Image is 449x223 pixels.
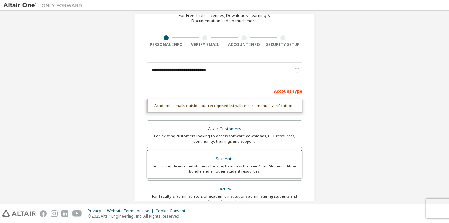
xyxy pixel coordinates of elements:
img: youtube.svg [72,210,82,217]
img: Altair One [3,2,85,9]
p: © 2025 Altair Engineering, Inc. All Rights Reserved. [88,213,189,219]
div: Academic emails outside our recognised list will require manual verification. [147,99,302,112]
img: altair_logo.svg [2,210,36,217]
div: Privacy [88,208,107,213]
div: Personal Info [147,42,186,47]
div: For faculty & administrators of academic institutions administering students and accessing softwa... [151,194,298,204]
div: Account Type [147,85,302,96]
div: Security Setup [264,42,303,47]
div: Account Info [225,42,264,47]
div: Cookie Consent [155,208,189,213]
div: For Free Trials, Licenses, Downloads, Learning & Documentation and so much more. [179,13,270,24]
div: Altair Customers [151,124,298,134]
div: Faculty [151,185,298,194]
div: Website Terms of Use [107,208,155,213]
div: For currently enrolled students looking to access the free Altair Student Edition bundle and all ... [151,164,298,174]
div: For existing customers looking to access software downloads, HPC resources, community, trainings ... [151,133,298,144]
img: facebook.svg [40,210,47,217]
div: Students [151,154,298,164]
div: Verify Email [186,42,225,47]
img: linkedin.svg [61,210,68,217]
img: instagram.svg [51,210,58,217]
